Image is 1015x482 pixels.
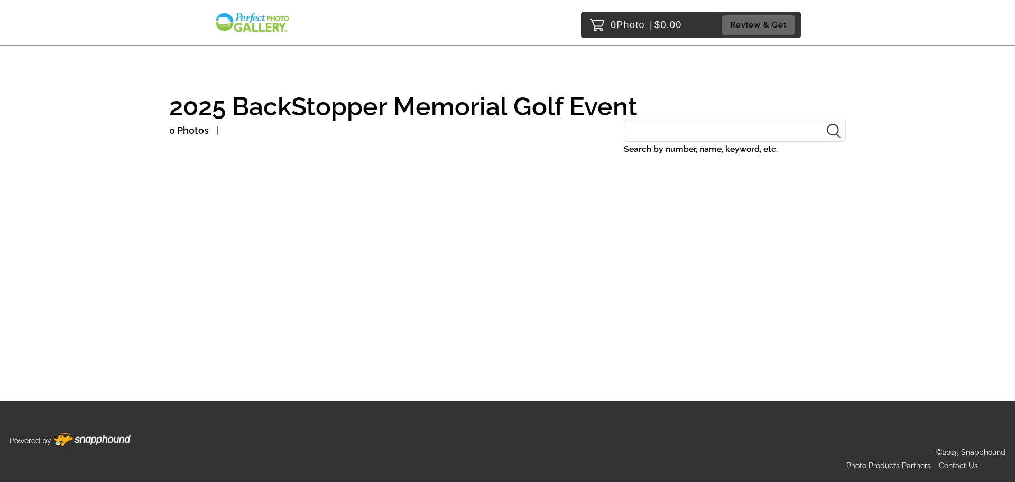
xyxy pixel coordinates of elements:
span: | [650,20,653,30]
a: Review & Get [722,15,798,35]
label: Search by number, name, keyword, etc. [624,142,846,157]
p: Powered by [10,434,51,448]
p: 0 $0.00 [611,16,682,33]
p: ©2025 Snapphound [936,446,1005,459]
img: Snapphound Logo [214,12,290,33]
span: Photo [616,16,645,33]
a: Contact Us [939,461,978,470]
p: 0 Photos [169,122,209,139]
button: Review & Get [722,15,795,35]
h1: 2025 BackStopper Memorial Golf Event [169,93,846,120]
a: Photo Products Partners [846,461,931,470]
img: Footer [54,433,131,447]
